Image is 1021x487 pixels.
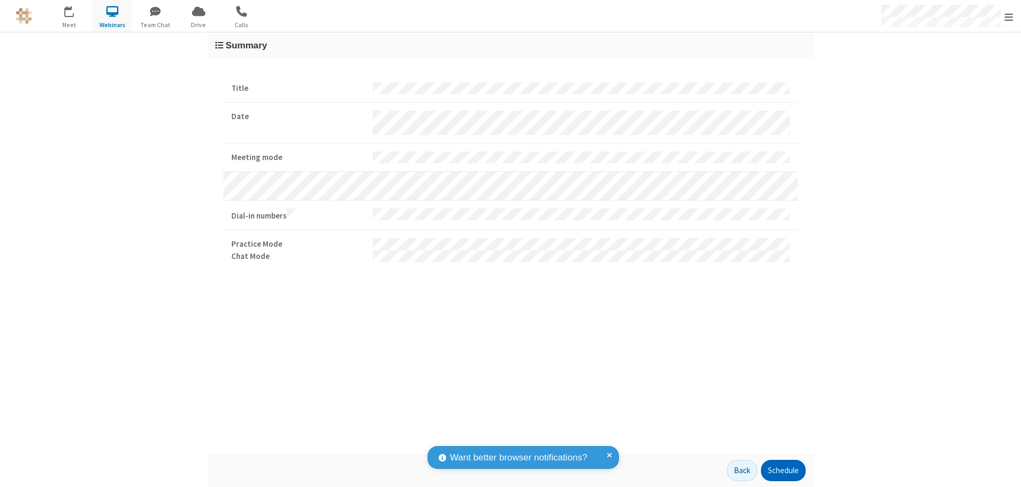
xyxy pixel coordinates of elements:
strong: Chat Mode [231,250,365,263]
button: Schedule [761,460,806,481]
strong: Date [231,111,365,123]
strong: Meeting mode [231,152,365,164]
span: Calls [222,20,262,30]
strong: Dial-in numbers [231,208,365,222]
img: QA Selenium DO NOT DELETE OR CHANGE [16,8,32,24]
span: Drive [179,20,219,30]
div: 8 [72,6,79,14]
span: Team Chat [136,20,175,30]
span: Meet [49,20,89,30]
strong: Practice Mode [231,238,365,250]
span: Summary [225,40,267,51]
strong: Title [231,82,365,95]
button: Back [727,460,757,481]
span: Want better browser notifications? [450,451,587,465]
span: Webinars [93,20,132,30]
